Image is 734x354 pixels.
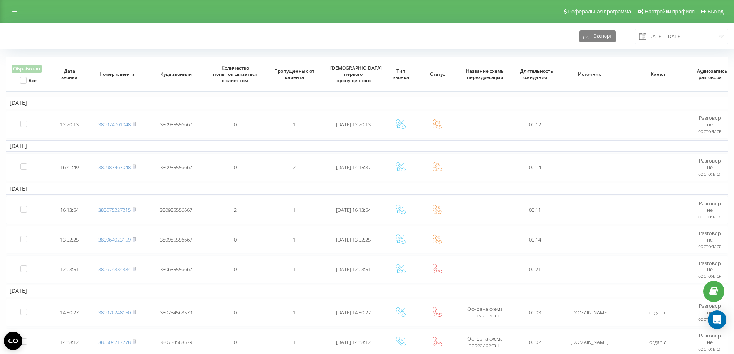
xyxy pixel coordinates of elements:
button: Экспорт [579,30,616,42]
span: Тип звонка [388,68,414,80]
span: Название схемы переадресации [462,68,508,80]
span: [DATE] 14:15:37 [336,164,371,171]
span: 2 [234,206,237,213]
div: Open Intercom Messenger [708,310,726,329]
span: 380734568579 [160,309,192,316]
span: 0 [234,121,237,128]
span: [DATE] 12:03:51 [336,266,371,273]
a: 380674334384 [98,266,131,273]
span: [DATE] 14:48:12 [336,339,371,346]
span: 1 [293,236,296,243]
span: Разговор не состоялся [698,302,722,322]
span: 0 [234,339,237,346]
span: 1 [293,206,296,213]
span: Разговор не состоялся [698,114,722,134]
span: Разговор не состоялся [698,200,722,220]
button: Open CMP widget [4,332,22,350]
td: [DATE] [6,140,728,152]
a: 380964023159 [98,236,131,243]
td: 12:20:13 [51,111,87,139]
span: Разговор не состоялся [698,157,722,177]
span: 380985556667 [160,236,192,243]
td: 00:03 [515,299,556,327]
a: 380974701048 [98,121,131,128]
span: Реферальная программа [568,8,631,15]
td: organic [624,299,692,327]
span: Куда звонили [153,71,199,77]
td: [DATE] [6,183,728,195]
span: [DATE] 14:50:27 [336,309,371,316]
td: [DOMAIN_NAME] [556,299,624,327]
span: 1 [293,266,296,273]
label: Все [20,77,37,84]
td: 12:03:51 [51,255,87,284]
span: 1 [293,121,296,128]
td: 16:13:54 [51,196,87,224]
span: Номер клиента [94,71,140,77]
span: 0 [234,266,237,273]
span: [DATE] 16:13:54 [336,206,371,213]
span: Количество попыток связаться с клиентом [212,65,259,83]
a: 380987467048 [98,164,131,171]
span: 2 [293,164,296,171]
span: Канал [631,71,685,77]
td: Основна схема переадресації [455,299,514,327]
td: [DATE] [6,285,728,297]
td: [DATE] [6,97,728,109]
td: 14:50:27 [51,299,87,327]
span: 380685556667 [160,266,192,273]
span: 0 [234,164,237,171]
span: Настройки профиля [645,8,695,15]
a: 380970248150 [98,309,131,316]
td: 00:21 [515,255,556,284]
span: 1 [293,339,296,346]
td: 00:14 [515,226,556,254]
span: 380985556667 [160,121,192,128]
span: Дата звонка [57,68,82,80]
a: 380504717778 [98,339,131,346]
td: 00:12 [515,111,556,139]
span: Разговор не состоялся [698,260,722,280]
span: 380985556667 [160,164,192,171]
td: 16:41:49 [51,153,87,181]
span: 380734568579 [160,339,192,346]
span: Статус [425,71,450,77]
span: [DEMOGRAPHIC_DATA] первого пропущенного [330,65,376,83]
td: 00:11 [515,196,556,224]
span: Выход [707,8,724,15]
span: 0 [234,309,237,316]
span: Разговор не состоялся [698,332,722,352]
span: 0 [234,236,237,243]
span: Длительность ожидания [520,68,550,80]
span: Пропущенных от клиента [271,68,317,80]
span: Аудиозапись разговора [697,68,723,80]
span: 1 [293,309,296,316]
span: 380985556667 [160,206,192,213]
td: 00:14 [515,153,556,181]
span: Разговор не состоялся [698,230,722,250]
span: [DATE] 13:32:25 [336,236,371,243]
td: 13:32:25 [51,226,87,254]
span: Источник [563,71,617,77]
span: Экспорт [589,34,612,39]
span: [DATE] 12:20:13 [336,121,371,128]
a: 380675227215 [98,206,131,213]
